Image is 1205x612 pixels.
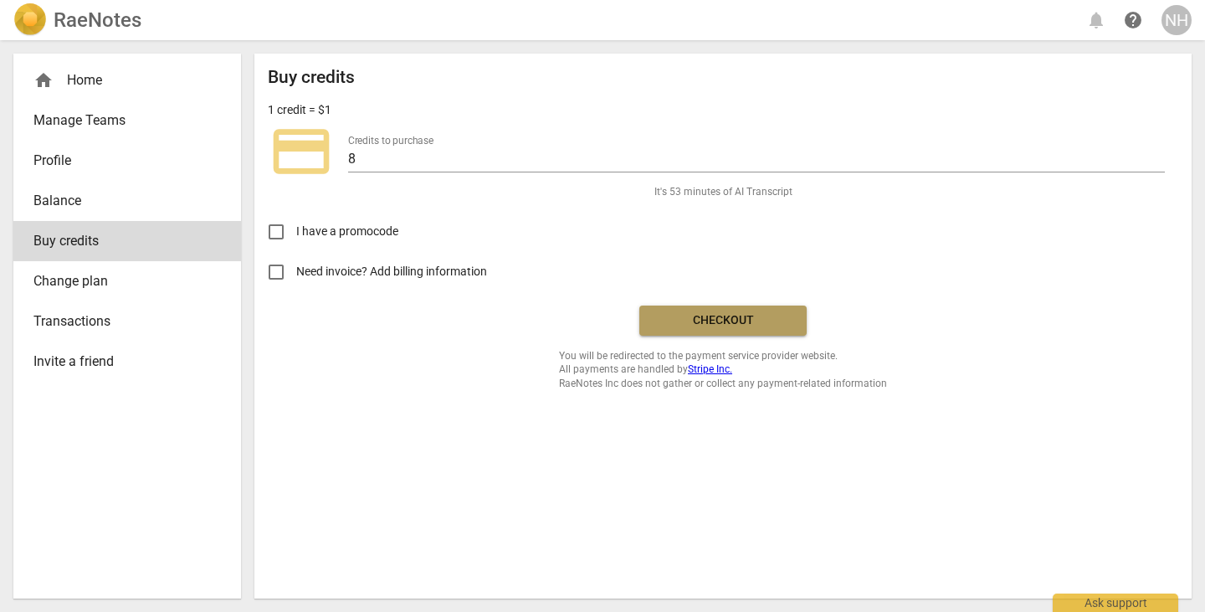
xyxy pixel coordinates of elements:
[268,101,331,119] p: 1 credit = $1
[268,118,335,185] span: credit_card
[13,221,241,261] a: Buy credits
[33,70,208,90] div: Home
[33,151,208,171] span: Profile
[348,136,433,146] label: Credits to purchase
[54,8,141,32] h2: RaeNotes
[13,60,241,100] div: Home
[33,111,208,131] span: Manage Teams
[13,301,241,342] a: Transactions
[653,312,793,329] span: Checkout
[33,70,54,90] span: home
[688,363,732,375] a: Stripe Inc.
[1161,5,1192,35] button: NH
[13,181,241,221] a: Balance
[13,3,47,37] img: Logo
[1118,5,1148,35] a: Help
[1053,594,1178,612] div: Ask support
[13,141,241,181] a: Profile
[296,263,490,280] span: Need invoice? Add billing information
[13,342,241,382] a: Invite a friend
[33,271,208,291] span: Change plan
[268,67,355,88] h2: Buy credits
[33,352,208,372] span: Invite a friend
[296,223,398,240] span: I have a promocode
[1123,10,1143,30] span: help
[13,3,141,37] a: LogoRaeNotes
[33,191,208,211] span: Balance
[654,185,792,199] span: It's 53 minutes of AI Transcript
[13,100,241,141] a: Manage Teams
[639,306,807,336] button: Checkout
[33,231,208,251] span: Buy credits
[33,311,208,332] span: Transactions
[13,261,241,301] a: Change plan
[559,349,887,391] span: You will be redirected to the payment service provider website. All payments are handled by RaeNo...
